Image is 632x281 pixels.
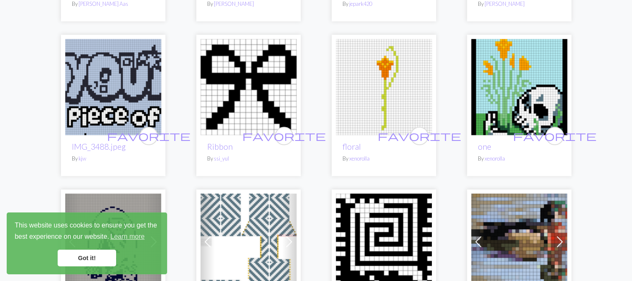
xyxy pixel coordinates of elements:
[485,155,505,162] a: xenorolla
[336,237,432,245] a: nnnn
[343,142,361,151] a: floral
[478,142,491,151] a: one
[214,0,254,7] a: [PERSON_NAME]
[79,0,128,7] a: [PERSON_NAME] Aas
[72,142,126,151] a: IMG_3488.jpeg
[478,155,561,163] p: By
[378,129,461,142] span: favorite
[471,39,567,135] img: one
[349,155,370,162] a: xenorolla
[343,155,425,163] p: By
[336,82,432,90] a: floral
[378,128,461,144] i: favourite
[79,155,86,162] a: kjw
[471,237,567,245] a: Duck
[207,155,290,163] p: By
[140,127,158,145] button: favourite
[65,82,161,90] a: IMG_3488.jpeg
[349,0,372,7] a: jepark420
[7,212,167,274] div: cookieconsent
[513,128,596,144] i: favourite
[72,155,155,163] p: By
[201,82,297,90] a: Ribbon
[207,142,233,151] a: Ribbon
[201,237,297,245] a: Copy of sock
[275,127,293,145] button: favourite
[15,220,159,243] span: This website uses cookies to ensure you get the best experience on our website.
[107,128,190,144] i: favourite
[336,39,432,135] img: floral
[546,127,564,145] button: favourite
[242,128,326,144] i: favourite
[513,129,596,142] span: favorite
[242,129,326,142] span: favorite
[201,39,297,135] img: Ribbon
[65,39,161,135] img: IMG_3488.jpeg
[109,230,146,243] a: learn more about cookies
[471,82,567,90] a: one
[58,250,116,266] a: dismiss cookie message
[485,0,525,7] a: [PERSON_NAME]
[410,127,429,145] button: favourite
[107,129,190,142] span: favorite
[214,155,229,162] a: ssi_yul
